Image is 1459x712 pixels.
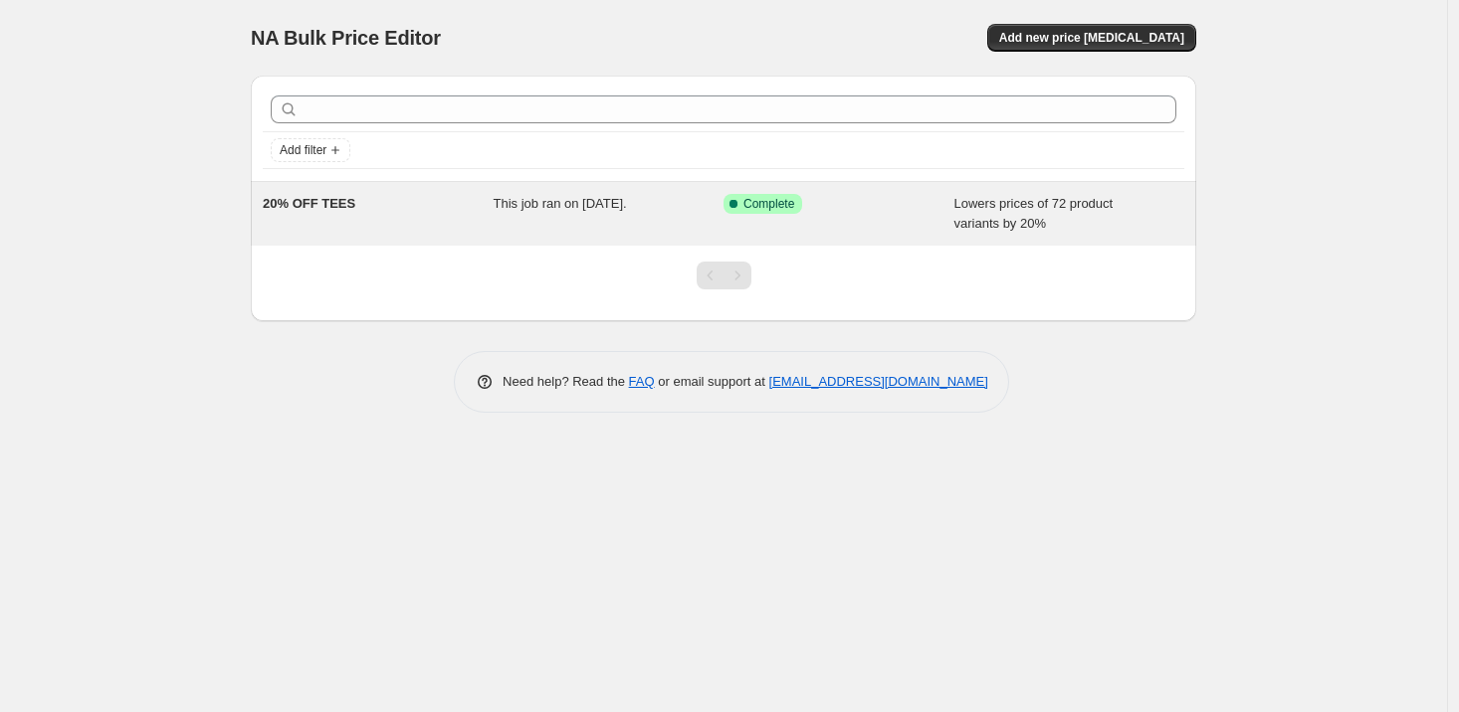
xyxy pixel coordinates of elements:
[697,262,751,289] nav: Pagination
[280,142,326,158] span: Add filter
[999,30,1184,46] span: Add new price [MEDICAL_DATA]
[655,374,769,389] span: or email support at
[494,196,627,211] span: This job ran on [DATE].
[769,374,988,389] a: [EMAIL_ADDRESS][DOMAIN_NAME]
[251,27,441,49] span: NA Bulk Price Editor
[954,196,1114,231] span: Lowers prices of 72 product variants by 20%
[743,196,794,212] span: Complete
[629,374,655,389] a: FAQ
[271,138,350,162] button: Add filter
[263,196,355,211] span: 20% OFF TEES
[987,24,1196,52] button: Add new price [MEDICAL_DATA]
[503,374,629,389] span: Need help? Read the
